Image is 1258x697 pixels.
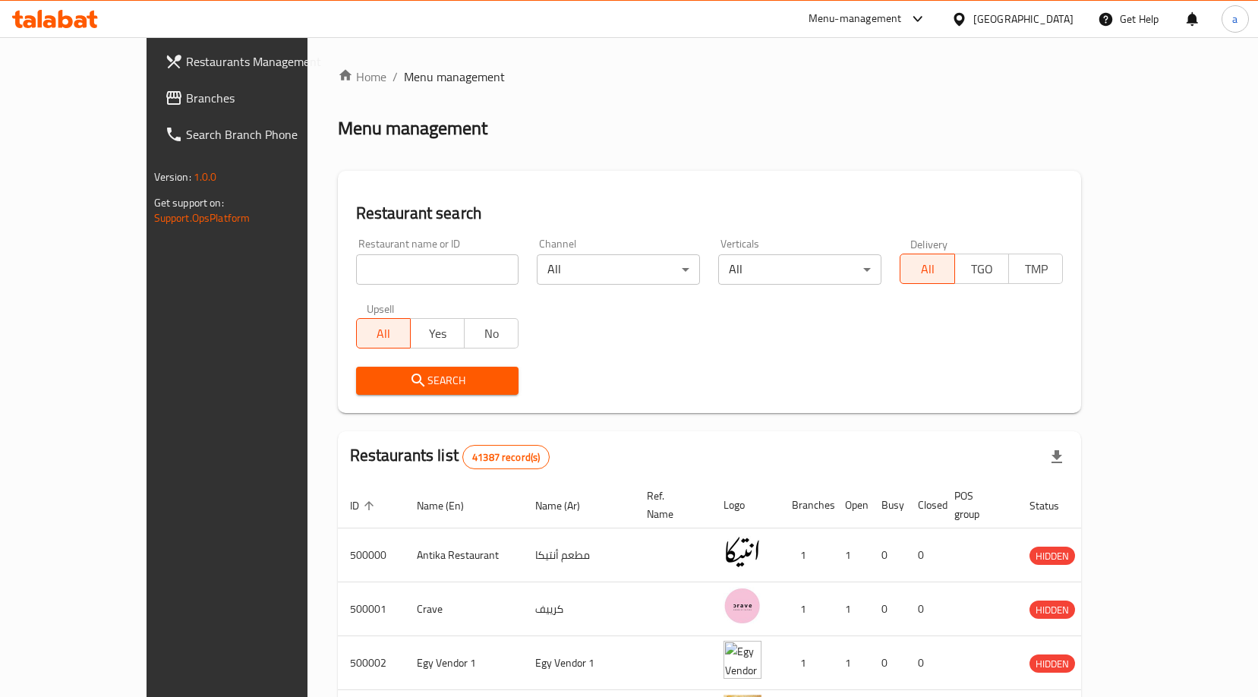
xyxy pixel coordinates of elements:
[1029,497,1079,515] span: Status
[523,528,635,582] td: مطعم أنتيكا
[464,318,519,348] button: No
[724,533,761,571] img: Antika Restaurant
[338,528,405,582] td: 500000
[417,323,459,345] span: Yes
[906,582,942,636] td: 0
[154,208,251,228] a: Support.OpsPlatform
[961,258,1003,280] span: TGO
[194,167,217,187] span: 1.0.0
[368,371,507,390] span: Search
[338,68,1082,86] nav: breadcrumb
[906,528,942,582] td: 0
[869,636,906,690] td: 0
[350,497,379,515] span: ID
[405,582,523,636] td: Crave
[809,10,902,28] div: Menu-management
[1029,655,1075,673] span: HIDDEN
[1029,654,1075,673] div: HIDDEN
[186,125,345,143] span: Search Branch Phone
[1029,547,1075,565] span: HIDDEN
[338,116,487,140] h2: Menu management
[724,587,761,625] img: Crave
[405,528,523,582] td: Antika Restaurant
[869,482,906,528] th: Busy
[393,68,398,86] li: /
[367,303,395,314] label: Upsell
[417,497,484,515] span: Name (En)
[153,80,357,116] a: Branches
[405,636,523,690] td: Egy Vendor 1
[1008,254,1063,284] button: TMP
[1232,11,1238,27] span: a
[471,323,512,345] span: No
[338,68,386,86] a: Home
[186,89,345,107] span: Branches
[833,528,869,582] td: 1
[356,254,519,285] input: Search for restaurant name or ID..
[869,582,906,636] td: 0
[537,254,700,285] div: All
[535,497,600,515] span: Name (Ar)
[973,11,1074,27] div: [GEOGRAPHIC_DATA]
[363,323,405,345] span: All
[724,641,761,679] img: Egy Vendor 1
[1039,439,1075,475] div: Export file
[154,167,191,187] span: Version:
[833,636,869,690] td: 1
[954,254,1009,284] button: TGO
[718,254,881,285] div: All
[869,528,906,582] td: 0
[910,238,948,249] label: Delivery
[153,43,357,80] a: Restaurants Management
[780,528,833,582] td: 1
[350,444,550,469] h2: Restaurants list
[780,582,833,636] td: 1
[356,367,519,395] button: Search
[404,68,505,86] span: Menu management
[900,254,954,284] button: All
[338,636,405,690] td: 500002
[186,52,345,71] span: Restaurants Management
[1015,258,1057,280] span: TMP
[647,487,693,523] span: Ref. Name
[833,582,869,636] td: 1
[523,636,635,690] td: Egy Vendor 1
[906,482,942,528] th: Closed
[356,202,1064,225] h2: Restaurant search
[906,636,942,690] td: 0
[153,116,357,153] a: Search Branch Phone
[523,582,635,636] td: كرييف
[711,482,780,528] th: Logo
[463,450,549,465] span: 41387 record(s)
[1029,601,1075,619] span: HIDDEN
[954,487,999,523] span: POS group
[833,482,869,528] th: Open
[906,258,948,280] span: All
[410,318,465,348] button: Yes
[462,445,550,469] div: Total records count
[1029,601,1075,619] div: HIDDEN
[154,193,224,213] span: Get support on:
[780,636,833,690] td: 1
[780,482,833,528] th: Branches
[338,582,405,636] td: 500001
[356,318,411,348] button: All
